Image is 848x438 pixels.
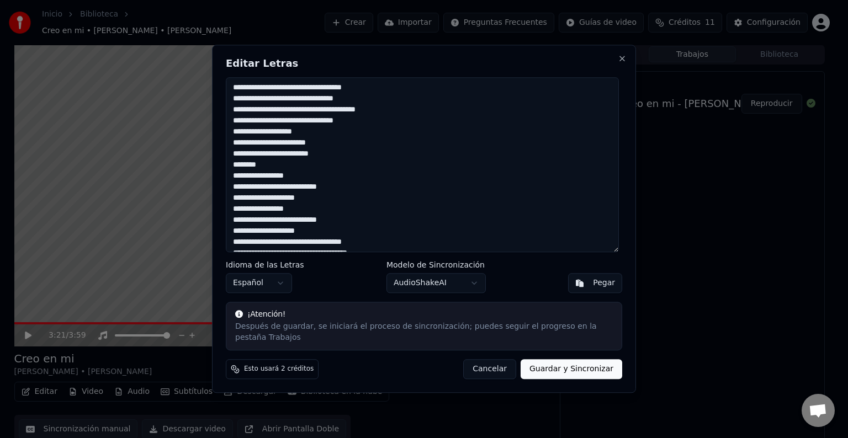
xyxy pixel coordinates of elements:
[226,261,304,269] label: Idioma de las Letras
[568,274,622,293] button: Pegar
[226,58,622,68] h2: Editar Letras
[521,360,622,380] button: Guardar y Sincronizar
[244,365,314,374] span: Esto usará 2 créditos
[235,322,613,344] div: Después de guardar, se iniciará el proceso de sincronización; puedes seguir el progreso en la pes...
[593,278,615,289] div: Pegar
[463,360,516,380] button: Cancelar
[386,261,486,269] label: Modelo de Sincronización
[235,309,613,321] div: ¡Atención!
